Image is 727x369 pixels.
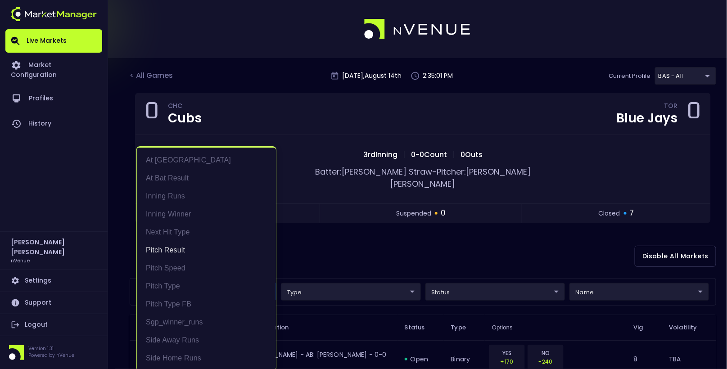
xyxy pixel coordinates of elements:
li: At Bat Result [137,169,276,187]
li: Pitch Type [137,277,276,295]
li: sgp_winner_runs [137,313,276,331]
li: At [GEOGRAPHIC_DATA] [137,151,276,169]
li: Side Home Runs [137,349,276,367]
li: Pitch Type FB [137,295,276,313]
li: Pitch Result [137,241,276,259]
li: Side Away Runs [137,331,276,349]
li: Inning Runs [137,187,276,205]
li: Inning Winner [137,205,276,223]
li: Next Hit Type [137,223,276,241]
li: Pitch Speed [137,259,276,277]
